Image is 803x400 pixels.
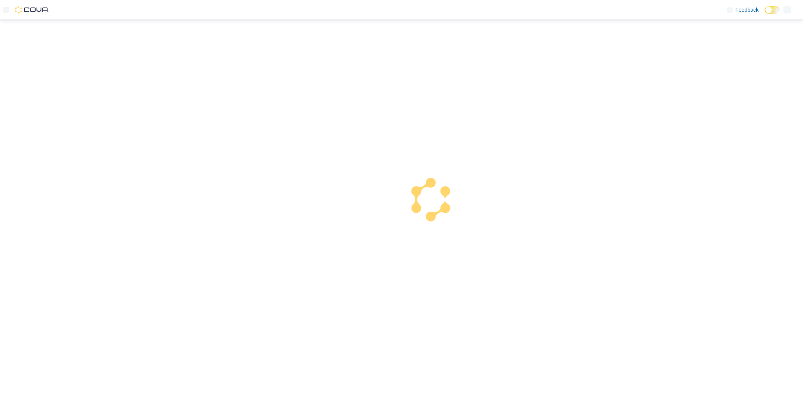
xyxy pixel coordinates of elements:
[402,172,458,229] img: cova-loader
[15,6,49,14] img: Cova
[765,6,780,14] input: Dark Mode
[724,2,762,17] a: Feedback
[736,6,759,14] span: Feedback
